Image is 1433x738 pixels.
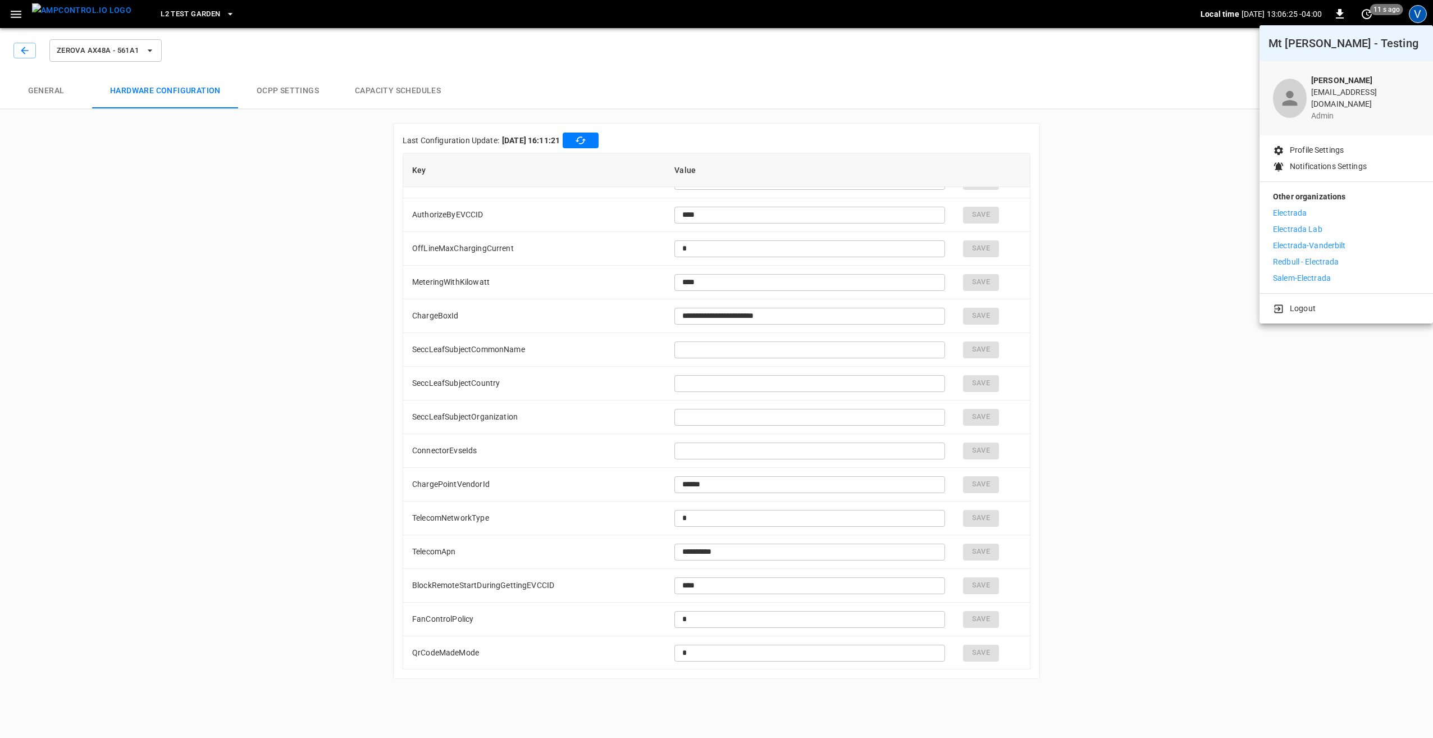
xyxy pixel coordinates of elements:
[1273,224,1322,235] p: Electrada Lab
[1290,144,1344,156] p: Profile Settings
[1311,86,1420,110] p: [EMAIL_ADDRESS][DOMAIN_NAME]
[1311,76,1373,85] b: [PERSON_NAME]
[1268,34,1424,52] h6: Mt [PERSON_NAME] - Testing
[1273,256,1339,268] p: Redbull - Electrada
[1273,191,1420,207] p: Other organizations
[1273,207,1307,219] p: Electrada
[1273,240,1346,252] p: Electrada-Vanderbilt
[1273,79,1307,118] div: profile-icon
[1290,303,1316,315] p: Logout
[1290,161,1367,172] p: Notifications Settings
[1273,272,1331,284] p: Salem-Electrada
[1311,110,1420,122] p: admin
